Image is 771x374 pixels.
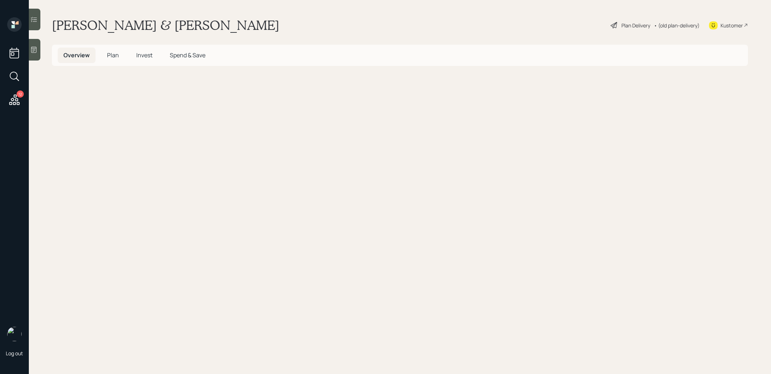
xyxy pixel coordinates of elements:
[654,22,700,29] div: • (old plan-delivery)
[621,22,650,29] div: Plan Delivery
[136,51,152,59] span: Invest
[52,17,279,33] h1: [PERSON_NAME] & [PERSON_NAME]
[107,51,119,59] span: Plan
[170,51,205,59] span: Spend & Save
[721,22,743,29] div: Kustomer
[17,90,24,98] div: 12
[63,51,90,59] span: Overview
[7,327,22,341] img: treva-nostdahl-headshot.png
[6,350,23,357] div: Log out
